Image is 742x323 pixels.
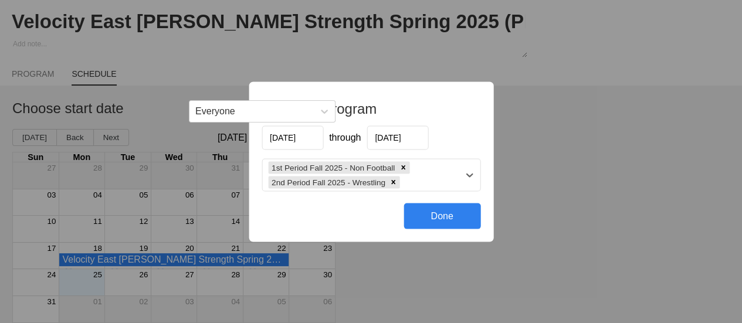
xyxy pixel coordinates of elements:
[683,267,742,323] iframe: Chat Widget
[268,176,387,188] div: 2nd Period Fall 2025 - Wrestling
[329,132,361,142] span: through
[195,106,235,117] div: Everyone
[268,161,397,174] div: 1st Period Fall 2025 - Non Football
[262,100,480,117] h1: Schedule program
[404,203,480,229] div: Done
[367,125,428,149] input: End Date
[262,125,323,149] input: Start Date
